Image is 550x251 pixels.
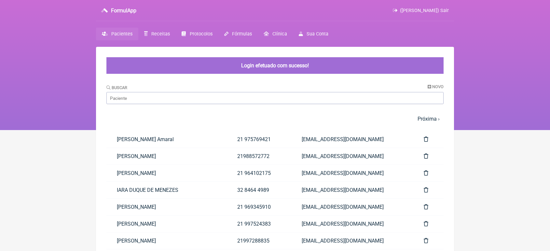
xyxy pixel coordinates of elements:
[190,31,213,37] span: Protocolos
[272,31,287,37] span: Clínica
[106,92,444,104] input: Paciente
[227,199,291,215] a: 21 969345910
[291,199,413,215] a: [EMAIL_ADDRESS][DOMAIN_NAME]
[418,116,440,122] a: Próxima ›
[151,31,170,37] span: Receitas
[106,182,227,198] a: IARA DUQUE DE MENEZES
[291,182,413,198] a: [EMAIL_ADDRESS][DOMAIN_NAME]
[432,84,444,89] span: Novo
[291,216,413,232] a: [EMAIL_ADDRESS][DOMAIN_NAME]
[106,232,227,249] a: [PERSON_NAME]
[138,28,176,40] a: Receitas
[106,131,227,148] a: [PERSON_NAME] Amaral
[227,131,291,148] a: 21 975769421
[106,57,444,74] div: Login efetuado com sucesso!
[258,28,293,40] a: Clínica
[176,28,218,40] a: Protocolos
[106,165,227,181] a: [PERSON_NAME]
[106,85,127,90] label: Buscar
[227,232,291,249] a: 21997288835
[400,8,449,13] span: ([PERSON_NAME]) Sair
[106,199,227,215] a: [PERSON_NAME]
[293,28,334,40] a: Sua Conta
[307,31,328,37] span: Sua Conta
[218,28,258,40] a: Fórmulas
[291,165,413,181] a: [EMAIL_ADDRESS][DOMAIN_NAME]
[393,8,449,13] a: ([PERSON_NAME]) Sair
[106,216,227,232] a: [PERSON_NAME]
[111,31,132,37] span: Pacientes
[291,131,413,148] a: [EMAIL_ADDRESS][DOMAIN_NAME]
[232,31,252,37] span: Fórmulas
[106,112,444,126] nav: pager
[227,165,291,181] a: 21 964102175
[291,232,413,249] a: [EMAIL_ADDRESS][DOMAIN_NAME]
[111,7,136,14] h3: FormulApp
[291,148,413,165] a: [EMAIL_ADDRESS][DOMAIN_NAME]
[227,148,291,165] a: 21988572772
[96,28,138,40] a: Pacientes
[428,84,444,89] a: Novo
[106,148,227,165] a: [PERSON_NAME]
[227,216,291,232] a: 21 997524383
[227,182,291,198] a: 32 8464 4989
